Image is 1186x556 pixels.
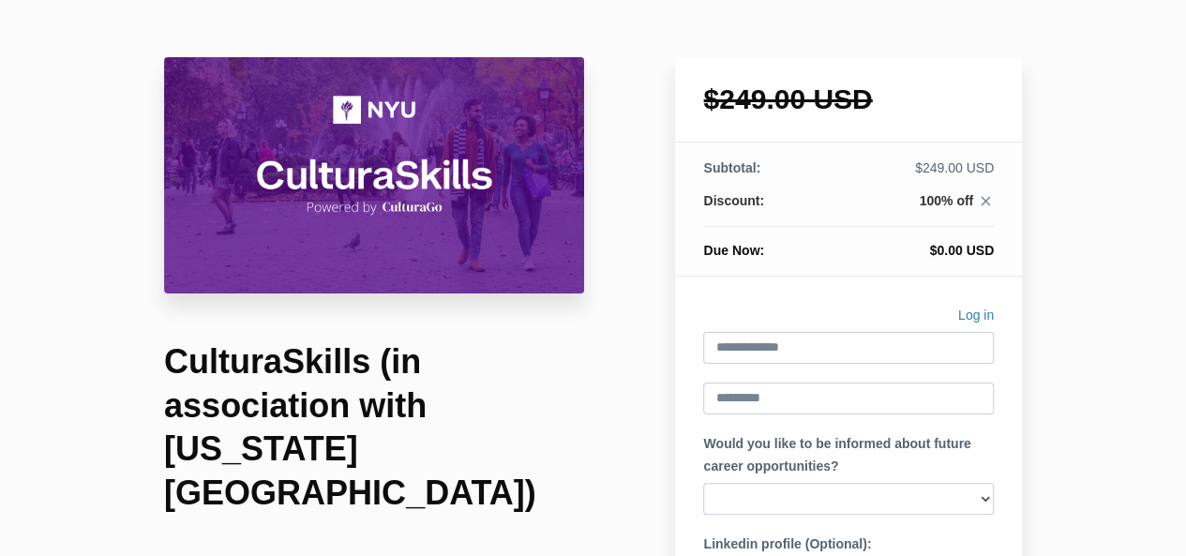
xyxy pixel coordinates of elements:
span: $0.00 USD [930,243,994,258]
a: Log in [958,305,994,332]
i: close [978,193,994,209]
td: $249.00 USD [830,158,994,191]
label: Would you like to be informed about future career opportunities? [703,433,994,478]
span: 100% off [919,193,973,208]
th: Due Now: [703,227,829,261]
h1: $249.00 USD [703,85,994,113]
img: 31710be-8b5f-527-66b4-0ce37cce11c4_CulturaSkills_NYU_Course_Header_Image.png [164,57,584,293]
span: Subtotal: [703,160,760,175]
th: Discount: [703,191,829,227]
a: close [973,193,994,214]
h1: CulturaSkills (in association with [US_STATE][GEOGRAPHIC_DATA]) [164,340,584,516]
label: Linkedin profile (Optional): [703,533,871,556]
